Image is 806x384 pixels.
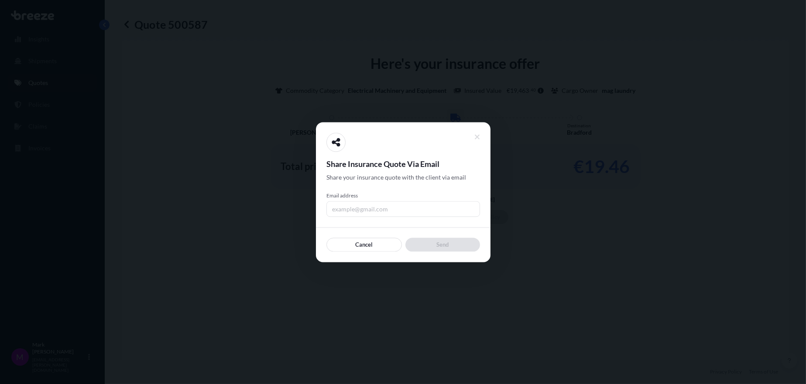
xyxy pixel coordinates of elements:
[326,192,480,199] span: Email address
[326,238,402,251] button: Cancel
[405,238,480,251] button: Send
[326,201,480,217] input: example@gmail.com
[326,159,480,169] span: Share Insurance Quote Via Email
[326,173,466,182] span: Share your insurance quote with the client via email
[436,240,449,249] p: Send
[355,240,373,249] p: Cancel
